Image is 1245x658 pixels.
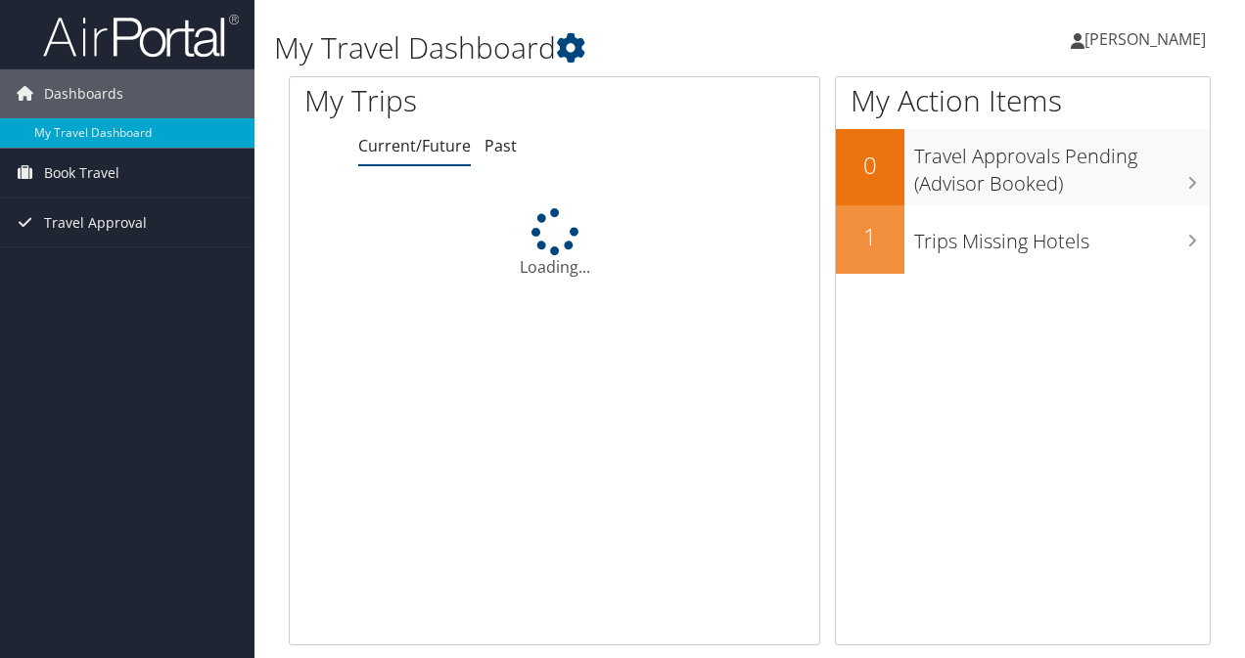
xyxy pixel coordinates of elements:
h3: Travel Approvals Pending (Advisor Booked) [914,133,1210,197]
h2: 1 [836,220,904,253]
h3: Trips Missing Hotels [914,218,1210,255]
h2: 0 [836,149,904,182]
span: [PERSON_NAME] [1084,28,1206,50]
a: 0Travel Approvals Pending (Advisor Booked) [836,129,1210,204]
h1: My Travel Dashboard [274,27,908,68]
a: Past [484,135,517,156]
span: Dashboards [44,69,123,118]
img: airportal-logo.png [43,13,239,59]
span: Book Travel [44,149,119,197]
h1: My Action Items [836,80,1210,121]
a: 1Trips Missing Hotels [836,205,1210,274]
span: Travel Approval [44,198,147,247]
a: Current/Future [358,135,471,156]
div: Loading... [290,208,819,279]
h1: My Trips [304,80,584,121]
a: [PERSON_NAME] [1071,10,1225,68]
